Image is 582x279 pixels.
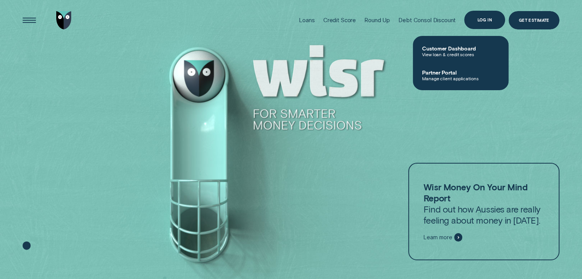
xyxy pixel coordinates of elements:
[364,16,390,24] div: Round Up
[422,52,499,57] span: View loan & credit scores
[56,11,72,29] img: Wisr
[413,39,509,63] a: Customer DashboardView loan & credit scores
[422,76,499,81] span: Manage client applications
[422,69,499,76] span: Partner Portal
[422,45,499,52] span: Customer Dashboard
[464,11,505,29] button: Log in
[424,182,545,226] p: Find out how Aussies are really feeling about money in [DATE].
[299,16,315,24] div: Loans
[413,63,509,87] a: Partner PortalManage client applications
[509,11,559,29] a: Get Estimate
[323,16,356,24] div: Credit Score
[20,11,38,29] button: Open Menu
[398,16,456,24] div: Debt Consol Discount
[477,18,492,21] div: Log in
[424,182,527,203] strong: Wisr Money On Your Mind Report
[408,163,560,260] a: Wisr Money On Your Mind ReportFind out how Aussies are really feeling about money in [DATE].Learn...
[424,234,452,241] span: Learn more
